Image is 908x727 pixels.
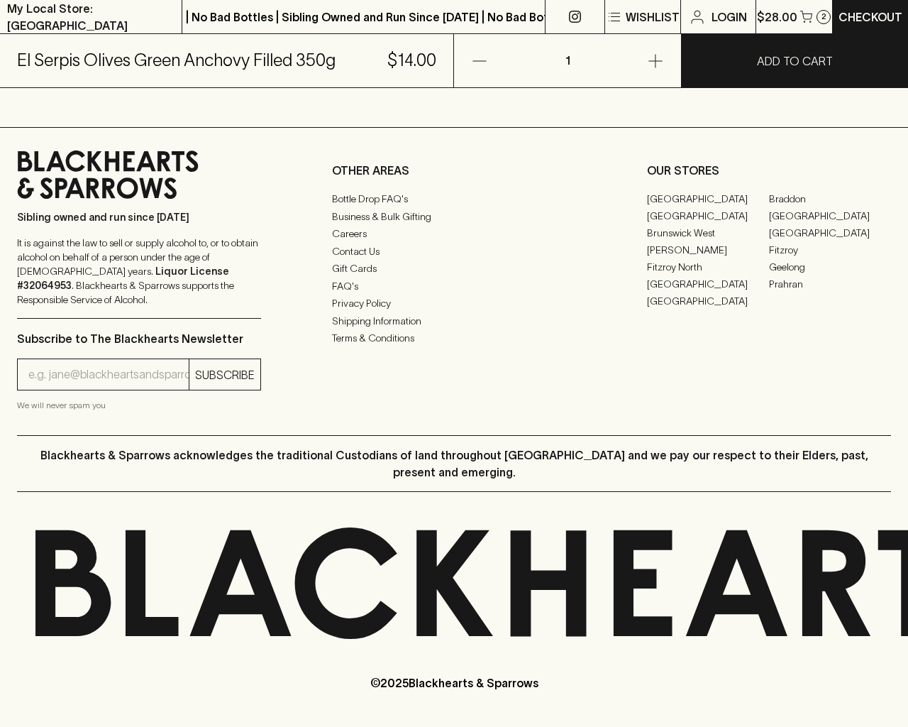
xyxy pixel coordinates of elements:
[647,258,769,275] a: Fitzroy North
[626,9,680,26] p: Wishlist
[647,190,769,207] a: [GEOGRAPHIC_DATA]
[757,9,797,26] p: $28.00
[332,330,576,347] a: Terms & Conditions
[332,191,576,208] a: Bottle Drop FAQ's
[647,293,769,310] a: [GEOGRAPHIC_DATA]
[332,261,576,278] a: Gift Cards
[769,190,891,207] a: Braddon
[838,9,902,26] p: Checkout
[647,162,891,179] p: OUR STORES
[682,34,908,87] button: ADD TO CART
[332,226,576,243] a: Careers
[332,208,576,225] a: Business & Bulk Gifting
[769,258,891,275] a: Geelong
[769,275,891,293] a: Prahran
[647,207,769,224] a: [GEOGRAPHIC_DATA]
[332,278,576,295] a: FAQ's
[550,34,585,87] p: 1
[17,236,261,307] p: It is against the law to sell or supply alcohol to, or to obtain alcohol on behalf of a person un...
[647,275,769,293] a: [GEOGRAPHIC_DATA]
[712,9,747,26] p: Login
[332,243,576,260] a: Contact Us
[821,13,826,21] p: 2
[17,330,261,347] p: Subscribe to The Blackhearts Newsletter
[769,207,891,224] a: [GEOGRAPHIC_DATA]
[647,241,769,258] a: [PERSON_NAME]
[195,366,255,383] p: SUBSCRIBE
[387,49,436,72] h5: $14.00
[332,162,576,179] p: OTHER AREAS
[28,447,880,481] p: Blackhearts & Sparrows acknowledges the traditional Custodians of land throughout [GEOGRAPHIC_DAT...
[757,53,833,70] p: ADD TO CART
[332,312,576,329] a: Shipping Information
[189,359,260,390] button: SUBSCRIBE
[769,224,891,241] a: [GEOGRAPHIC_DATA]
[769,241,891,258] a: Fitzroy
[647,224,769,241] a: Brunswick West
[17,210,261,224] p: Sibling owned and run since [DATE]
[17,398,261,412] p: We will never spam you
[17,49,336,72] h5: El Serpis Olives Green Anchovy Filled 350g
[28,363,189,386] input: e.g. jane@blackheartsandsparrows.com.au
[332,295,576,312] a: Privacy Policy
